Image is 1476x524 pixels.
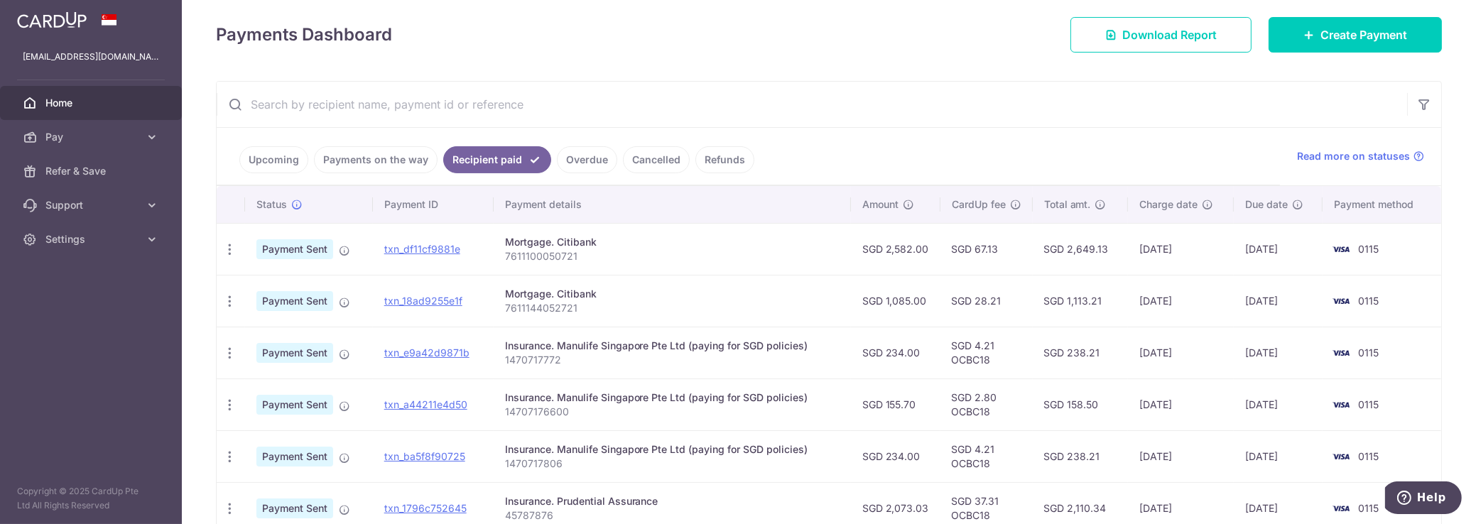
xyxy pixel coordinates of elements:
[695,146,754,173] a: Refunds
[1358,450,1379,462] span: 0115
[851,430,940,482] td: SGD 234.00
[505,235,840,249] div: Mortgage. Citibank
[1234,275,1323,327] td: [DATE]
[256,291,333,311] span: Payment Sent
[505,494,840,508] div: Insurance. Prudential Assurance
[1245,197,1288,212] span: Due date
[1033,430,1129,482] td: SGD 238.21
[940,327,1033,378] td: SGD 4.21 OCBC18
[384,502,467,514] a: txn_1796c752645
[505,249,840,263] p: 7611100050721
[373,186,494,223] th: Payment ID
[505,508,840,523] p: 45787876
[256,395,333,415] span: Payment Sent
[1033,223,1129,275] td: SGD 2,649.13
[216,22,392,48] h4: Payments Dashboard
[1234,378,1323,430] td: [DATE]
[940,223,1033,275] td: SGD 67.13
[494,186,851,223] th: Payment details
[952,197,1006,212] span: CardUp fee
[45,164,139,178] span: Refer & Save
[45,232,139,246] span: Settings
[1128,378,1234,430] td: [DATE]
[1139,197,1198,212] span: Charge date
[505,301,840,315] p: 7611144052721
[1128,430,1234,482] td: [DATE]
[940,430,1033,482] td: SGD 4.21 OCBC18
[623,146,690,173] a: Cancelled
[940,378,1033,430] td: SGD 2.80 OCBC18
[851,275,940,327] td: SGD 1,085.00
[505,442,840,457] div: Insurance. Manulife Singapore Pte Ltd (paying for SGD policies)
[851,378,940,430] td: SGD 155.70
[940,275,1033,327] td: SGD 28.21
[384,346,470,359] a: txn_e9a42d9871b
[384,295,462,307] a: txn_18ad9255e1f
[851,327,940,378] td: SGD 234.00
[239,146,308,173] a: Upcoming
[851,223,940,275] td: SGD 2,582.00
[1327,241,1355,258] img: Bank Card
[45,198,139,212] span: Support
[1327,293,1355,310] img: Bank Card
[1358,295,1379,307] span: 0115
[505,391,840,405] div: Insurance. Manulife Singapore Pte Ltd (paying for SGD policies)
[384,450,465,462] a: txn_ba5f8f90725
[1033,275,1129,327] td: SGD 1,113.21
[1033,378,1129,430] td: SGD 158.50
[1128,327,1234,378] td: [DATE]
[1297,149,1424,163] a: Read more on statuses
[1269,17,1442,53] a: Create Payment
[1128,223,1234,275] td: [DATE]
[1234,327,1323,378] td: [DATE]
[1320,26,1407,43] span: Create Payment
[1070,17,1252,53] a: Download Report
[1358,243,1379,255] span: 0115
[1327,500,1355,517] img: Bank Card
[1327,448,1355,465] img: Bank Card
[1234,430,1323,482] td: [DATE]
[505,339,840,353] div: Insurance. Manulife Singapore Pte Ltd (paying for SGD policies)
[443,146,551,173] a: Recipient paid
[256,447,333,466] span: Payment Sent
[1327,396,1355,413] img: Bank Card
[17,11,87,28] img: CardUp
[1358,398,1379,410] span: 0115
[1327,344,1355,361] img: Bank Card
[384,243,460,255] a: txn_df11cf9881e
[256,239,333,259] span: Payment Sent
[217,82,1407,127] input: Search by recipient name, payment id or reference
[1033,327,1129,378] td: SGD 238.21
[1358,346,1379,359] span: 0115
[45,130,139,144] span: Pay
[505,353,840,367] p: 1470717772
[505,287,840,301] div: Mortgage. Citibank
[505,405,840,419] p: 14707176600
[256,197,287,212] span: Status
[862,197,899,212] span: Amount
[256,498,333,518] span: Payment Sent
[1297,149,1410,163] span: Read more on statuses
[1358,502,1379,514] span: 0115
[505,457,840,471] p: 1470717806
[256,343,333,363] span: Payment Sent
[1385,481,1462,517] iframe: Opens a widget where you can find more information
[1234,223,1323,275] td: [DATE]
[45,96,139,110] span: Home
[1128,275,1234,327] td: [DATE]
[314,146,438,173] a: Payments on the way
[1323,186,1441,223] th: Payment method
[1122,26,1217,43] span: Download Report
[384,398,467,410] a: txn_a44211e4d50
[23,50,159,64] p: [EMAIL_ADDRESS][DOMAIN_NAME]
[557,146,617,173] a: Overdue
[1044,197,1091,212] span: Total amt.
